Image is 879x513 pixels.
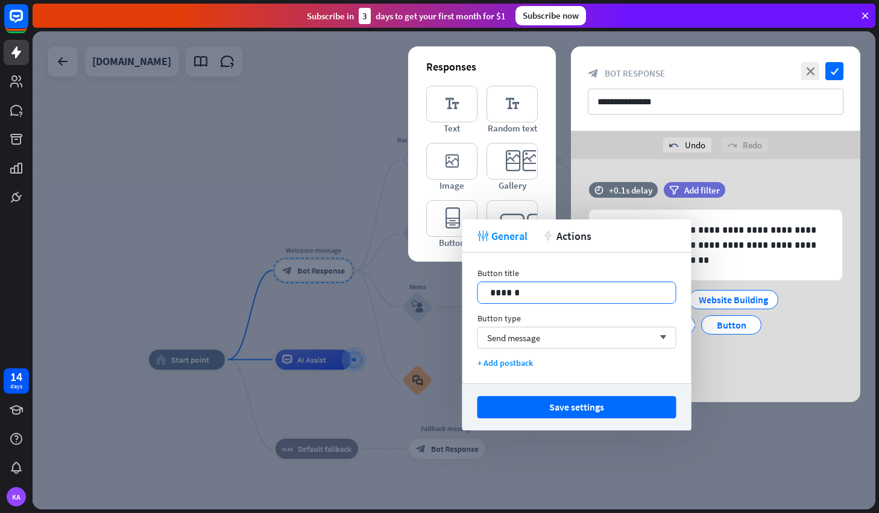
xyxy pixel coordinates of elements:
[359,8,371,24] div: 3
[663,137,711,153] div: Undo
[7,487,26,506] div: KA
[477,268,676,279] div: Button title
[669,186,679,195] i: filter
[699,291,768,309] div: Website Building
[477,357,676,368] div: + Add postback
[684,184,720,196] span: Add filter
[727,140,737,150] i: redo
[654,334,667,341] i: arrow_down
[801,62,819,80] i: close
[491,229,528,243] span: General
[605,68,665,79] span: Bot Response
[669,140,679,150] i: undo
[10,382,22,391] div: days
[307,8,506,24] div: Subscribe in days to get your first month for $1
[515,6,586,25] div: Subscribe now
[543,230,553,241] i: action
[487,332,540,344] span: Send message
[609,184,652,196] div: +0.1s delay
[825,62,843,80] i: check
[556,229,591,243] span: Actions
[477,230,488,241] i: tweak
[10,371,22,382] div: 14
[711,316,751,334] div: Button
[721,137,768,153] div: Redo
[477,313,676,324] div: Button type
[10,5,46,41] button: Open LiveChat chat widget
[477,396,676,418] button: Save settings
[594,186,603,194] i: time
[4,368,29,394] a: 14 days
[588,68,599,79] i: block_bot_response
